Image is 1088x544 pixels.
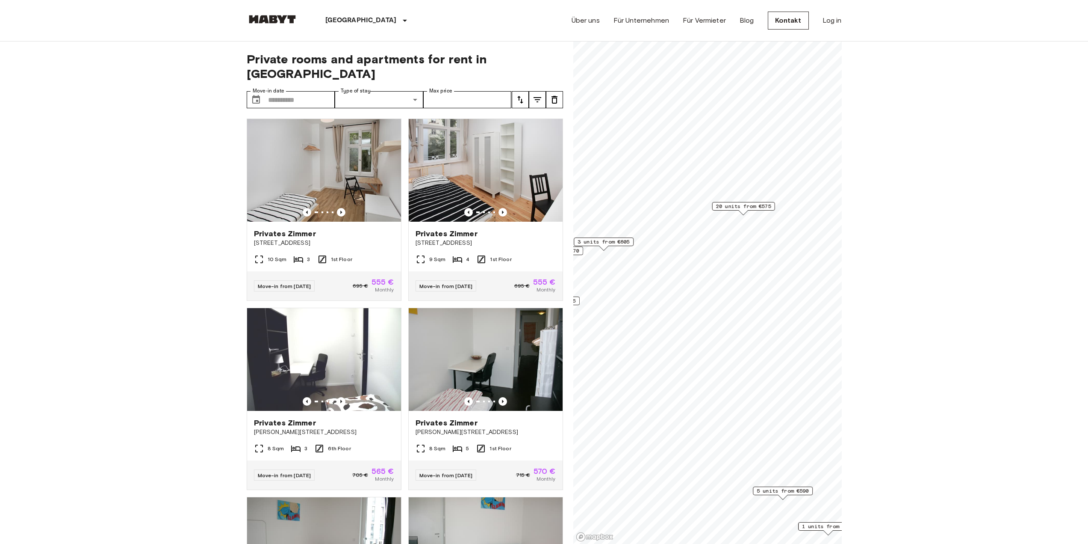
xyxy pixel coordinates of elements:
[753,487,813,500] div: Map marker
[529,91,546,108] button: tune
[304,445,307,452] span: 3
[512,91,529,108] button: tune
[466,256,469,263] span: 4
[247,119,401,222] img: Marketing picture of unit DE-01-233-02M
[576,532,613,542] a: Mapbox logo
[712,202,775,215] div: Map marker
[429,87,452,95] label: Max price
[429,445,446,452] span: 8 Sqm
[408,308,563,490] a: Marketing picture of unit DE-01-302-004-03Previous imagePrevious imagePrivates Zimmer[PERSON_NAME...
[247,119,401,301] a: Marketing picture of unit DE-01-233-02MPrevious imagePrevious imagePrivates Zimmer[STREET_ADDRESS...
[341,87,371,95] label: Type of stay
[254,428,394,437] span: [PERSON_NAME][STREET_ADDRESS]
[247,15,298,24] img: Habyt
[572,15,600,26] a: Über uns
[613,15,669,26] a: Für Unternehmen
[307,256,310,263] span: 3
[757,487,809,495] span: 5 units from €590
[516,471,530,479] span: 715 €
[520,297,580,310] div: Map marker
[498,397,507,406] button: Previous image
[248,91,265,108] button: Choose date
[524,297,576,305] span: 1 units from €525
[268,445,284,452] span: 8 Sqm
[466,445,469,452] span: 5
[740,15,754,26] a: Blog
[419,283,473,289] span: Move-in from [DATE]
[683,15,726,26] a: Für Vermieter
[416,239,556,247] span: [STREET_ADDRESS]
[328,445,351,452] span: 6th Floor
[352,471,368,479] span: 705 €
[303,208,311,217] button: Previous image
[325,15,397,26] p: [GEOGRAPHIC_DATA]
[258,472,311,479] span: Move-in from [DATE]
[489,445,511,452] span: 1st Floor
[247,52,563,81] span: Private rooms and apartments for rent in [GEOGRAPHIC_DATA]
[429,256,446,263] span: 9 Sqm
[408,119,563,301] a: Marketing picture of unit DE-01-232-03MPrevious imagePrevious imagePrivates Zimmer[STREET_ADDRESS...
[258,283,311,289] span: Move-in from [DATE]
[514,282,530,290] span: 695 €
[372,278,394,286] span: 555 €
[768,12,809,30] a: Kontakt
[490,256,511,263] span: 1st Floor
[375,286,394,294] span: Monthly
[574,238,634,251] div: Map marker
[546,91,563,108] button: tune
[247,308,401,411] img: Marketing picture of unit DE-01-302-016-03
[247,308,401,490] a: Marketing picture of unit DE-01-302-016-03Previous imagePrevious imagePrivates Zimmer[PERSON_NAME...
[534,467,556,475] span: 570 €
[337,208,345,217] button: Previous image
[798,522,858,535] div: Map marker
[464,208,473,217] button: Previous image
[254,418,316,428] span: Privates Zimmer
[337,397,345,406] button: Previous image
[254,239,394,247] span: [STREET_ADDRESS]
[331,256,352,263] span: 1st Floor
[716,202,771,210] span: 20 units from €575
[578,238,630,246] span: 3 units from €605
[416,418,478,428] span: Privates Zimmer
[416,229,478,239] span: Privates Zimmer
[498,208,507,217] button: Previous image
[372,467,394,475] span: 565 €
[353,282,368,290] span: 695 €
[416,428,556,437] span: [PERSON_NAME][STREET_ADDRESS]
[419,472,473,479] span: Move-in from [DATE]
[823,15,842,26] a: Log in
[537,286,555,294] span: Monthly
[802,523,854,530] span: 1 units from €565
[268,256,287,263] span: 10 Sqm
[253,87,284,95] label: Move-in date
[537,475,555,483] span: Monthly
[464,397,473,406] button: Previous image
[375,475,394,483] span: Monthly
[303,397,311,406] button: Previous image
[523,247,583,260] div: Map marker
[533,278,556,286] span: 555 €
[254,229,316,239] span: Privates Zimmer
[409,308,563,411] img: Marketing picture of unit DE-01-302-004-03
[527,247,579,255] span: 2 units from €570
[409,119,563,222] img: Marketing picture of unit DE-01-232-03M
